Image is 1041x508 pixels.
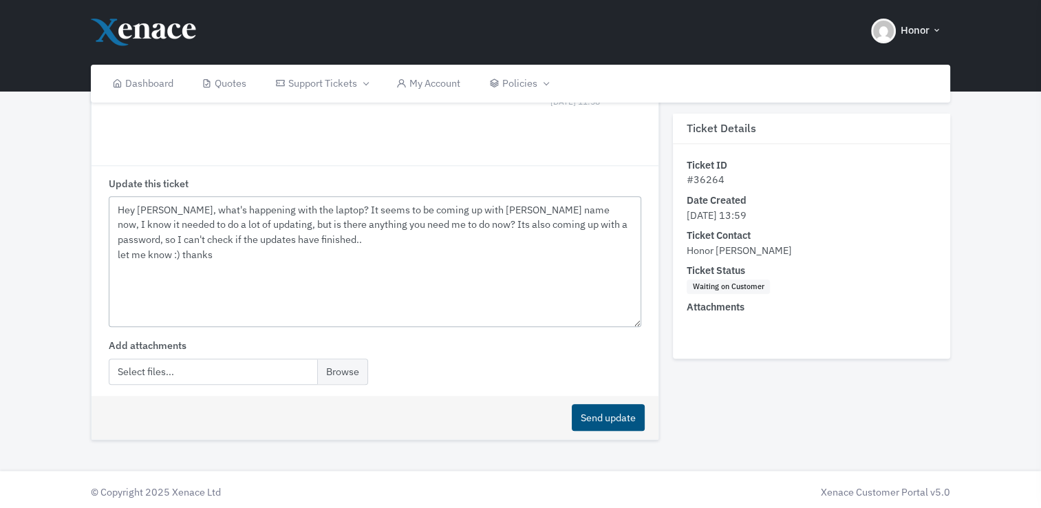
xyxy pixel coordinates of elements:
h3: Ticket Details [673,114,950,144]
span: Honor [901,23,930,39]
span: Waiting on Customer [687,279,770,295]
span: #36264 [687,173,725,187]
a: Dashboard [98,65,188,103]
label: Update this ticket [109,176,189,191]
dt: Ticket Status [687,264,936,279]
dt: Attachments [687,300,936,315]
button: Honor [863,7,950,55]
dt: Date Created [687,193,936,208]
div: Xenace Customer Portal v5.0 [527,485,950,500]
a: Support Tickets [261,65,382,103]
div: © Copyright 2025 Xenace Ltd [84,485,521,500]
a: Quotes [188,65,261,103]
label: Add attachments [109,338,186,353]
button: Send update [572,404,645,431]
dt: Ticket Contact [687,229,936,244]
span: [DATE] 13:59 [687,209,747,222]
a: Policies [475,65,562,103]
a: My Account [383,65,475,103]
img: Header Avatar [871,19,896,43]
dt: Ticket ID [687,158,936,173]
span: Honor [PERSON_NAME] [687,244,792,257]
